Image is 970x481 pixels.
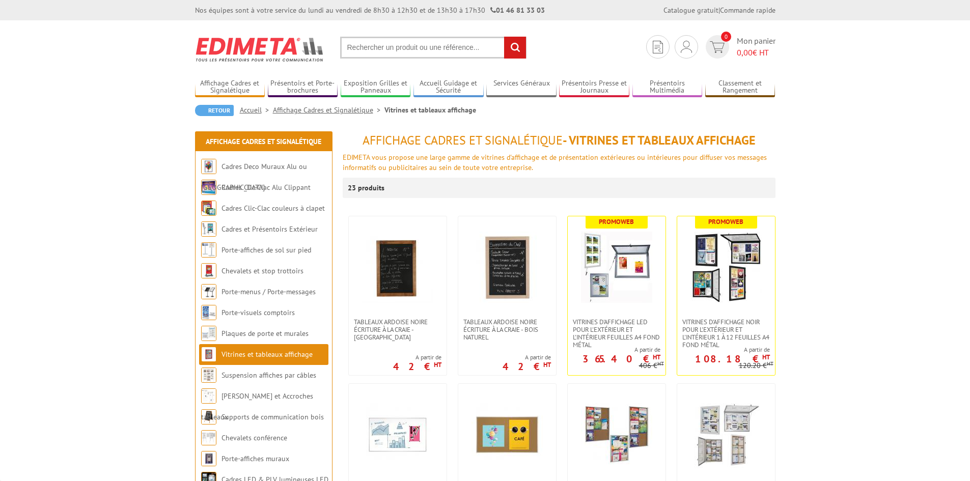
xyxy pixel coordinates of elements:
img: Tableaux blancs laqués écriture et magnétiques [362,399,433,470]
img: Chevalets conférence [201,430,216,445]
a: Tableaux Ardoise Noire écriture à la craie - Bois Naturel [458,318,556,341]
span: VITRINES D'AFFICHAGE NOIR POUR L'EXTÉRIEUR ET L'INTÉRIEUR 1 À 12 FEUILLES A4 FOND MÉTAL [682,318,770,349]
img: Chevalets et stop trottoirs [201,263,216,278]
p: 42 € [503,363,551,370]
a: Cadres et Présentoirs Extérieur [221,224,318,234]
a: Tableaux Ardoise Noire écriture à la craie - [GEOGRAPHIC_DATA] [349,318,447,341]
p: 23 produits [348,178,386,198]
a: Vitrines d'affichage LED pour l'extérieur et l'intérieur feuilles A4 fond métal [568,318,666,349]
a: Chevalets conférence [221,433,287,442]
span: A partir de [568,346,660,354]
a: Commande rapide [720,6,775,15]
span: A partir de [393,353,441,361]
a: Présentoirs et Porte-brochures [268,79,338,96]
img: Porte-visuels comptoirs [201,305,216,320]
span: Tableaux Ardoise Noire écriture à la craie - [GEOGRAPHIC_DATA] [354,318,441,341]
img: Tableaux Ardoise Noire écriture à la craie - Bois Foncé [362,232,433,303]
div: Nos équipes sont à votre service du lundi au vendredi de 8h30 à 12h30 et de 13h30 à 17h30 [195,5,545,15]
a: Porte-affiches muraux [221,454,289,463]
a: Cadres Clic-Clac couleurs à clapet [221,204,325,213]
img: Porte-affiches de sol sur pied [201,242,216,258]
sup: HT [767,360,773,367]
img: Porte-affiches muraux [201,451,216,466]
img: devis rapide [653,41,663,53]
img: Plaques de porte et murales [201,326,216,341]
input: rechercher [504,37,526,59]
a: Catalogue gratuit [663,6,718,15]
sup: HT [543,360,551,369]
a: Porte-visuels comptoirs [221,308,295,317]
a: Exposition Grilles et Panneaux [341,79,411,96]
a: Accueil [240,105,273,115]
a: Supports de communication bois [221,412,324,421]
span: Tableaux Ardoise Noire écriture à la craie - Bois Naturel [463,318,551,341]
img: Tableaux d'affichage fond liège punaisables Budget [472,399,543,470]
p: 120.20 € [739,362,773,370]
h1: - Vitrines et tableaux affichage [343,134,775,147]
a: [PERSON_NAME] et Accroches tableaux [201,391,313,421]
sup: HT [657,360,664,367]
span: Affichage Cadres et Signalétique [363,132,563,148]
div: | [663,5,775,15]
a: Présentoirs Presse et Journaux [559,79,629,96]
sup: HT [434,360,441,369]
a: Plaques de porte et murales [221,329,309,338]
img: Cadres Deco Muraux Alu ou Bois [201,159,216,174]
span: € HT [737,47,775,59]
a: VITRINES D'AFFICHAGE NOIR POUR L'EXTÉRIEUR ET L'INTÉRIEUR 1 À 12 FEUILLES A4 FOND MÉTAL [677,318,775,349]
img: Cadres Clic-Clac couleurs à clapet [201,201,216,216]
img: VITRINES D'AFFICHAGE NOIR POUR L'EXTÉRIEUR ET L'INTÉRIEUR 1 À 12 FEUILLES A4 FOND MÉTAL [690,232,762,303]
a: Retour [195,105,234,116]
img: Vitrines d'affichage intérieur 1 à 12 feuilles A4 extra-plates fond liège ou métal laqué blanc [581,399,652,470]
a: Affichage Cadres et Signalétique [273,105,384,115]
span: Vitrines d'affichage LED pour l'extérieur et l'intérieur feuilles A4 fond métal [573,318,660,349]
a: Porte-affiches de sol sur pied [221,245,311,254]
p: 365.40 € [583,356,660,362]
b: Promoweb [708,217,743,226]
b: Promoweb [599,217,634,226]
a: Suspension affiches par câbles [221,371,316,380]
strong: 01 46 81 33 03 [490,6,545,15]
a: Classement et Rangement [705,79,775,96]
a: Affichage Cadres et Signalétique [195,79,265,96]
img: Vitrines d'affichage LED pour l'extérieur et l'intérieur feuilles A4 fond métal [581,232,652,303]
a: Présentoirs Multimédia [632,79,703,96]
img: Tableaux Ardoise Noire écriture à la craie - Bois Naturel [472,232,543,303]
li: Vitrines et tableaux affichage [384,105,476,115]
a: Porte-menus / Porte-messages [221,287,316,296]
span: 0,00 [737,47,753,58]
img: Edimeta [195,31,325,68]
a: Cadres Clic-Clac Alu Clippant [221,183,311,192]
p: 406 € [639,362,664,370]
sup: HT [653,353,660,361]
sup: HT [762,353,770,361]
p: EDIMETA vous propose une large gamme de vitrines d'affichage et de présentation extérieures ou in... [343,152,775,173]
img: Cadres et Présentoirs Extérieur [201,221,216,237]
p: 42 € [393,363,441,370]
p: 108.18 € [695,356,770,362]
a: Chevalets et stop trottoirs [221,266,303,275]
a: Services Généraux [486,79,557,96]
img: Suspension affiches par câbles [201,367,216,383]
a: Affichage Cadres et Signalétique [206,137,321,146]
input: Rechercher un produit ou une référence... [340,37,526,59]
img: Cimaises et Accroches tableaux [201,388,216,404]
img: devis rapide [681,41,692,53]
a: Accueil Guidage et Sécurité [413,79,484,96]
img: devis rapide [710,41,725,53]
span: A partir de [503,353,551,361]
a: Cadres Deco Muraux Alu ou [GEOGRAPHIC_DATA] [201,162,307,192]
img: Vitrines et tableaux affichage [201,347,216,362]
a: devis rapide 0 Mon panier 0,00€ HT [703,35,775,59]
span: Mon panier [737,35,775,59]
a: Vitrines et tableaux affichage [221,350,313,359]
img: Porte-menus / Porte-messages [201,284,216,299]
span: 0 [721,32,731,42]
span: A partir de [677,346,770,354]
img: Vitrines d'affichage pour l'extérieur et l'intérieur 1 à 12 feuilles A4 fond liège ou métal [690,399,762,470]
